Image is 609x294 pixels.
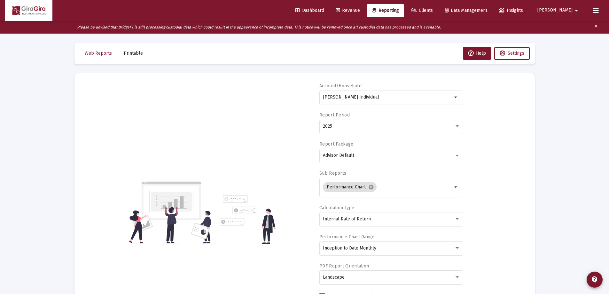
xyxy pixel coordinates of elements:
[452,183,460,191] mat-icon: arrow_drop_down
[508,51,524,56] span: Settings
[319,234,374,240] label: Performance Chart Range
[323,182,377,192] mat-chip: Performance Chart
[406,4,438,17] a: Clients
[323,95,452,100] input: Search or select an account or household
[319,141,353,147] label: Report Package
[80,47,117,60] button: Web Reports
[494,47,530,60] button: Settings
[323,274,345,280] span: Landscape
[594,22,598,32] mat-icon: clear
[124,51,143,56] span: Printable
[319,112,350,118] label: Report Period
[220,195,276,244] img: reporting-alt
[319,205,354,211] label: Calculation Type
[591,276,598,283] mat-icon: contact_support
[499,8,523,13] span: Insights
[323,216,371,222] span: Internal Rate of Return
[319,83,362,89] label: Account/Household
[537,8,573,13] span: [PERSON_NAME]
[463,47,491,60] button: Help
[323,123,332,129] span: 2025
[323,153,354,158] span: Advisor Default
[331,4,365,17] a: Revenue
[494,4,528,17] a: Insights
[319,171,346,176] label: Sub Reports
[468,51,486,56] span: Help
[440,4,492,17] a: Data Management
[323,181,452,194] mat-chip-list: Selection
[85,51,112,56] span: Web Reports
[295,8,324,13] span: Dashboard
[128,181,216,244] img: reporting
[530,4,588,17] button: [PERSON_NAME]
[367,4,404,17] a: Reporting
[336,8,360,13] span: Revenue
[319,263,369,269] label: PDF Report Orientation
[77,25,441,29] i: Please be advised that BridgeFT is still processing custodial data which could result in the appe...
[573,4,580,17] mat-icon: arrow_drop_down
[411,8,433,13] span: Clients
[372,8,399,13] span: Reporting
[452,93,460,101] mat-icon: arrow_drop_down
[368,184,374,190] mat-icon: cancel
[445,8,487,13] span: Data Management
[323,245,376,251] span: Inception to Date Monthly
[290,4,329,17] a: Dashboard
[119,47,148,60] button: Printable
[10,4,48,17] img: Dashboard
